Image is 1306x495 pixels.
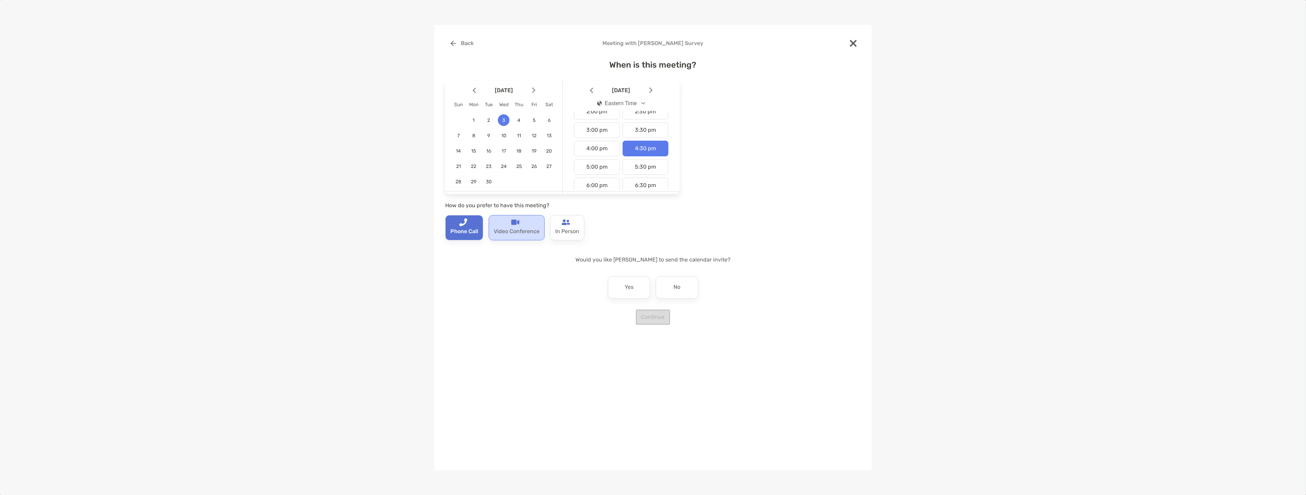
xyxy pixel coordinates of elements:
span: 14 [453,148,464,154]
span: 16 [483,148,494,154]
span: 11 [513,133,525,139]
span: 21 [453,164,464,169]
span: 18 [513,148,525,154]
span: 26 [528,164,540,169]
span: 29 [468,179,479,185]
span: 2 [483,117,494,123]
span: 28 [453,179,464,185]
span: 23 [483,164,494,169]
span: 8 [468,133,479,139]
span: 30 [483,179,494,185]
img: Arrow icon [649,87,653,93]
p: Video Conference [494,226,540,237]
span: 27 [543,164,555,169]
img: Open dropdown arrow [641,102,645,104]
img: button icon [451,41,456,46]
div: Fri [527,102,542,108]
p: How do you prefer to have this meeting? [445,201,680,210]
span: 19 [528,148,540,154]
p: Would you like [PERSON_NAME] to send the calendar invite? [445,255,861,264]
span: 12 [528,133,540,139]
span: 9 [483,133,494,139]
div: 2:00 pm [574,104,620,119]
span: 4 [513,117,525,123]
div: 4:30 pm [623,141,668,156]
div: Thu [512,102,527,108]
div: 6:00 pm [574,178,620,193]
button: Back [445,36,479,51]
div: Eastern Time [597,100,637,107]
span: 25 [513,164,525,169]
span: 22 [468,164,479,169]
div: 6:30 pm [623,178,668,193]
p: In Person [555,226,579,237]
span: [DATE] [477,87,531,94]
span: 7 [453,133,464,139]
img: icon [597,101,602,106]
h4: When is this meeting? [445,60,861,70]
div: 3:00 pm [574,122,620,138]
span: 10 [498,133,509,139]
p: No [674,282,680,293]
div: Sat [542,102,557,108]
span: [DATE] [595,87,648,94]
p: Yes [625,282,634,293]
span: 15 [468,148,479,154]
span: 3 [498,117,509,123]
span: 13 [543,133,555,139]
img: Arrow icon [590,87,593,93]
span: 1 [468,117,479,123]
span: 5 [528,117,540,123]
div: 5:30 pm [623,159,668,175]
img: type-call [459,218,467,226]
div: 5:00 pm [574,159,620,175]
img: type-call [562,218,570,226]
img: Arrow icon [532,87,535,93]
div: Sun [451,102,466,108]
span: 24 [498,164,509,169]
div: 3:30 pm [623,122,668,138]
div: Wed [496,102,511,108]
span: 17 [498,148,509,154]
div: 4:00 pm [574,141,620,156]
div: Mon [466,102,481,108]
img: type-call [511,218,519,226]
span: 20 [543,148,555,154]
img: close modal [850,40,857,47]
p: Phone Call [450,226,478,237]
button: iconEastern Time [591,96,651,111]
span: 6 [543,117,555,123]
div: Tue [481,102,496,108]
h4: Meeting with [PERSON_NAME] Survey [445,40,861,46]
img: Arrow icon [473,87,476,93]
